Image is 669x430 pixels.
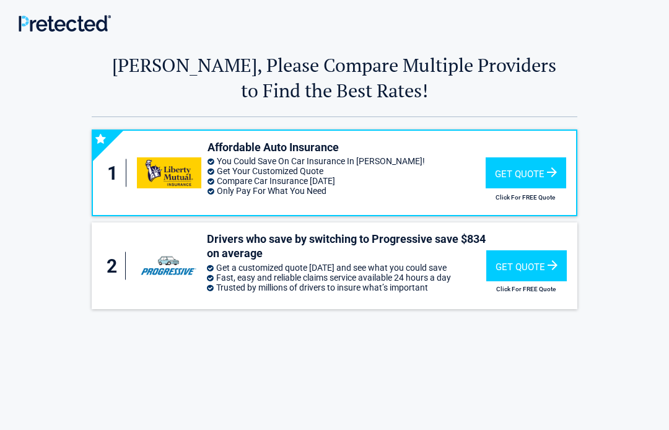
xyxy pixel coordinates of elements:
h3: Affordable Auto Insurance [208,140,486,154]
li: Only Pay For What You Need [208,186,486,196]
li: You Could Save On Car Insurance In [PERSON_NAME]! [208,156,486,166]
div: 1 [105,159,126,187]
img: Main Logo [19,15,111,32]
h2: [PERSON_NAME], Please Compare Multiple Providers to Find the Best Rates! [92,52,577,103]
h2: Click For FREE Quote [486,286,566,292]
div: 2 [104,252,125,280]
li: Get Your Customized Quote [208,166,486,176]
li: Fast, easy and reliable claims service available 24 hours a day [207,273,486,283]
img: libertymutual's logo [137,157,201,188]
img: progressive's logo [136,250,201,281]
li: Trusted by millions of drivers to insure what’s important [207,283,486,292]
h2: Click For FREE Quote [486,194,565,201]
div: Get Quote [486,250,567,281]
li: Get a customized quote [DATE] and see what you could save [207,263,486,273]
li: Compare Car Insurance [DATE] [208,176,486,186]
h3: Drivers who save by switching to Progressive save $834 on average [207,232,486,261]
div: Get Quote [486,157,566,188]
